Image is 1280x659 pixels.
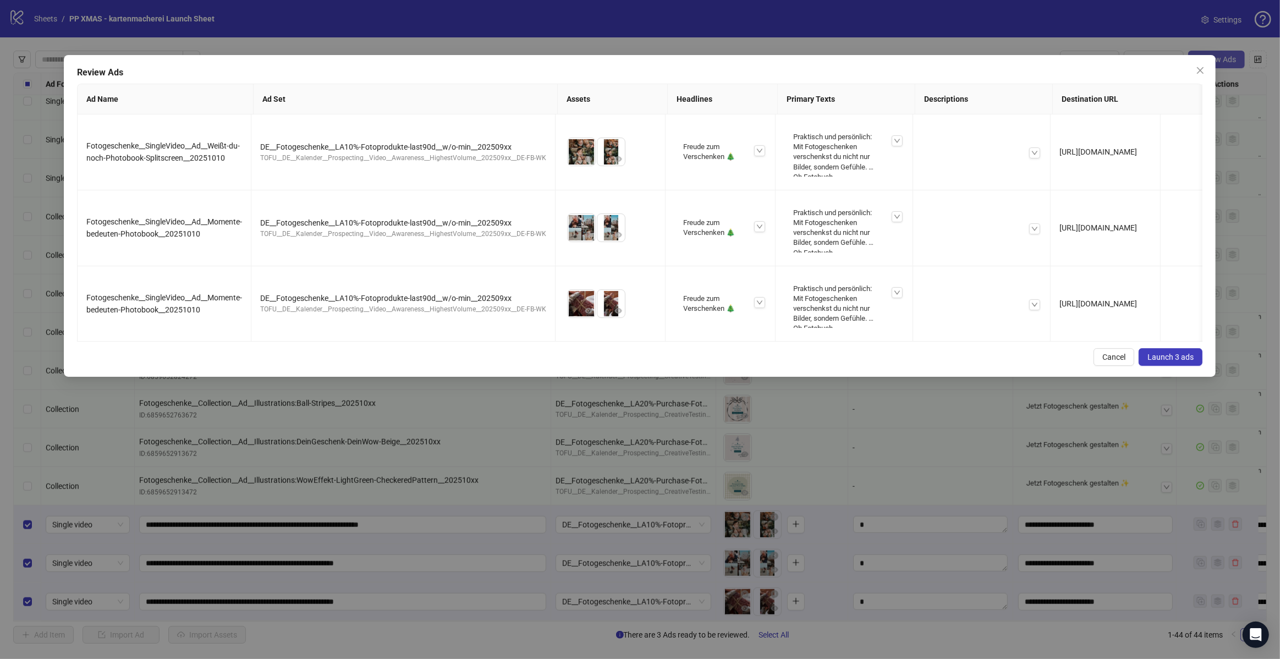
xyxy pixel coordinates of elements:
[1094,348,1135,366] button: Cancel
[582,228,595,241] button: Preview
[1059,147,1137,156] span: [URL][DOMAIN_NAME]
[558,84,668,114] th: Assets
[260,153,546,163] div: TOFU__DE__Kalender__Prospecting__Video__Awareness__HighestVolume__202509xx__DE-FB-WK
[585,307,592,315] span: eye
[568,138,595,166] img: Asset 1
[1053,84,1250,114] th: Destination URL
[756,299,763,306] span: down
[1148,353,1194,361] span: Launch 3 ads
[582,304,595,317] button: Preview
[1059,223,1137,232] span: [URL][DOMAIN_NAME]
[679,289,762,318] div: Freude zum Verschenken 🎄
[894,289,900,296] span: down
[597,138,625,166] img: Asset 2
[612,228,625,241] button: Preview
[614,307,622,315] span: eye
[789,279,899,328] div: Praktisch und persönlich: Mit Fotogeschenken verschenkst du nicht nur Bilder, sondern Gefühle. ❤️...
[1139,348,1203,366] button: Launch 3 ads
[1031,226,1038,232] span: down
[1103,353,1126,361] span: Cancel
[585,231,592,239] span: eye
[789,204,899,252] div: Praktisch und persönlich: Mit Fotogeschenken verschenkst du nicht nur Bilder, sondern Gefühle. ❤️...
[894,138,900,144] span: down
[568,290,595,317] img: Asset 1
[86,141,240,162] span: Fotogeschenke__SingleVideo__Ad__Weißt-du-noch-Photobook-Splitscreen__20251010
[260,141,546,153] div: DE__Fotogeschenke__LA10%-Fotoprodukte-last90d__w/o-min__202509xx
[1196,66,1205,75] span: close
[668,84,778,114] th: Headlines
[789,128,899,177] div: Praktisch und persönlich: Mit Fotogeschenken verschenkst du nicht nur Bilder, sondern Gefühle. ❤️...
[612,152,625,166] button: Preview
[260,229,546,239] div: TOFU__DE__Kalender__Prospecting__Video__Awareness__HighestVolume__202509xx__DE-FB-WK
[1031,150,1038,156] span: down
[86,217,242,238] span: Fotogeschenke__SingleVideo__Ad__Momente-bedeuten-Photobook__20251010
[585,155,592,163] span: eye
[597,214,625,241] img: Asset 2
[679,213,762,242] div: Freude zum Verschenken 🎄
[1031,301,1038,308] span: down
[756,223,763,230] span: down
[582,152,595,166] button: Preview
[78,84,254,114] th: Ad Name
[778,84,915,114] th: Primary Texts
[77,66,1202,79] div: Review Ads
[679,138,762,166] div: Freude zum Verschenken 🎄
[260,292,546,304] div: DE__Fotogeschenke__LA10%-Fotoprodukte-last90d__w/o-min__202509xx
[612,304,625,317] button: Preview
[254,84,558,114] th: Ad Set
[568,214,595,241] img: Asset 1
[260,304,546,315] div: TOFU__DE__Kalender__Prospecting__Video__Awareness__HighestVolume__202509xx__DE-FB-WK
[614,155,622,163] span: eye
[894,213,900,220] span: down
[86,293,242,314] span: Fotogeschenke__SingleVideo__Ad__Momente-bedeuten-Photobook__20251010
[1059,299,1137,308] span: [URL][DOMAIN_NAME]
[915,84,1053,114] th: Descriptions
[614,231,622,239] span: eye
[756,147,763,154] span: down
[1192,62,1210,79] button: Close
[597,290,625,317] img: Asset 2
[260,217,546,229] div: DE__Fotogeschenke__LA10%-Fotoprodukte-last90d__w/o-min__202509xx
[1243,622,1269,648] div: Open Intercom Messenger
